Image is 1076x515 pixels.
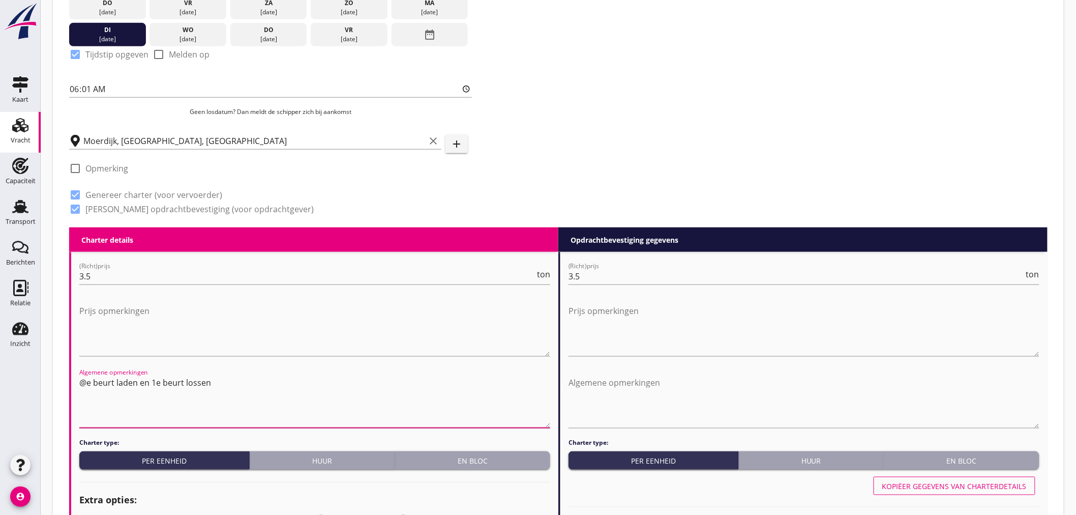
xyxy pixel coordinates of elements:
h4: Charter type: [79,438,550,447]
div: [DATE] [152,8,224,17]
div: Capaciteit [6,178,36,184]
button: Kopiëer gegevens van charterdetails [874,477,1035,495]
div: [DATE] [72,8,143,17]
textarea: Algemene opmerkingen [569,375,1039,428]
div: Vracht [11,137,31,144]
i: date_range [424,25,436,44]
div: [DATE] [72,35,143,44]
button: En bloc [884,451,1039,470]
div: [DATE] [313,8,385,17]
h4: Charter type: [569,438,1039,447]
div: Kaart [12,96,28,103]
div: do [233,25,305,35]
div: [DATE] [233,35,305,44]
textarea: Algemene opmerkingen [79,375,550,428]
i: add [451,138,463,150]
label: Melden op [169,49,210,60]
div: [DATE] [233,8,305,17]
input: Losplaats [83,133,425,149]
input: (Richt)prijs [79,268,535,284]
span: ton [537,270,550,278]
span: ton [1026,270,1039,278]
button: Per eenheid [79,451,250,470]
button: Per eenheid [569,451,739,470]
label: Genereer charter (voor vervoerder) [85,190,222,200]
label: Tijdstip opgeven [85,49,148,60]
div: Kopiëer gegevens van charterdetails [882,481,1027,492]
div: [DATE] [394,8,466,17]
div: di [72,25,143,35]
i: account_circle [10,487,31,507]
div: [DATE] [313,35,385,44]
div: En bloc [399,455,546,466]
h2: Extra opties: [79,493,550,507]
div: wo [152,25,224,35]
div: En bloc [888,455,1035,466]
label: [PERSON_NAME] opdrachtbevestiging (voor opdrachtgever) [85,204,314,214]
div: Relatie [10,300,31,306]
div: Per eenheid [83,455,245,466]
p: Geen losdatum? Dan meldt de schipper zich bij aankomst [69,107,472,117]
div: Huur [254,455,391,466]
button: Huur [739,451,884,470]
div: Transport [6,218,36,225]
img: logo-small.a267ee39.svg [2,3,39,40]
textarea: Prijs opmerkingen [79,303,550,356]
input: (Richt)prijs [569,268,1024,284]
i: clear [427,135,439,147]
div: [DATE] [152,35,224,44]
label: Opmerking [85,163,128,174]
div: Inzicht [10,340,31,347]
button: En bloc [395,451,550,470]
div: Berichten [6,259,35,266]
div: vr [313,25,385,35]
button: Huur [250,451,395,470]
div: Huur [743,455,880,466]
textarea: Prijs opmerkingen [569,303,1039,356]
div: Per eenheid [573,455,734,466]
